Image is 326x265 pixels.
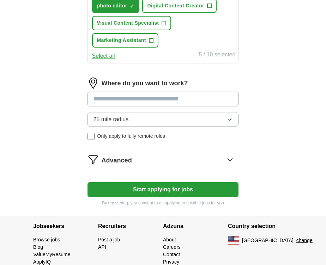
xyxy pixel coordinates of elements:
[33,244,43,250] a: Blog
[93,115,129,124] span: 25 mile radius
[102,156,132,165] span: Advanced
[102,79,188,88] label: Where do you want to work?
[87,133,95,140] input: Only apply to fully remote roles
[242,237,294,244] span: [GEOGRAPHIC_DATA]
[147,2,204,10] span: Digital Content Creator
[33,237,60,242] a: Browse jobs
[33,259,51,265] a: ApplyIQ
[98,237,120,242] a: Post a job
[228,216,293,236] h4: Country selection
[163,244,181,250] a: Careers
[87,78,99,89] img: location.png
[87,182,239,197] button: Start applying for jobs
[296,237,313,244] button: change
[163,252,180,257] a: Contact
[130,4,134,9] span: ✓
[228,236,239,245] img: US flag
[97,132,165,140] span: Only apply to fully remote roles
[33,252,71,257] a: ValueMyResume
[92,52,115,60] button: Select all
[87,112,239,127] button: 25 mile radius
[92,16,171,30] button: Visual Content Specialist
[97,37,146,44] span: Marketing Assistant
[87,154,99,165] img: filter
[97,2,127,10] span: photo editor
[163,237,176,242] a: About
[199,50,235,60] div: 5 / 10 selected
[163,259,179,265] a: Privacy
[92,33,158,48] button: Marketing Assistant
[87,200,239,206] p: By registering, you consent to us applying to suitable jobs for you
[98,244,106,250] a: API
[97,19,159,27] span: Visual Content Specialist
